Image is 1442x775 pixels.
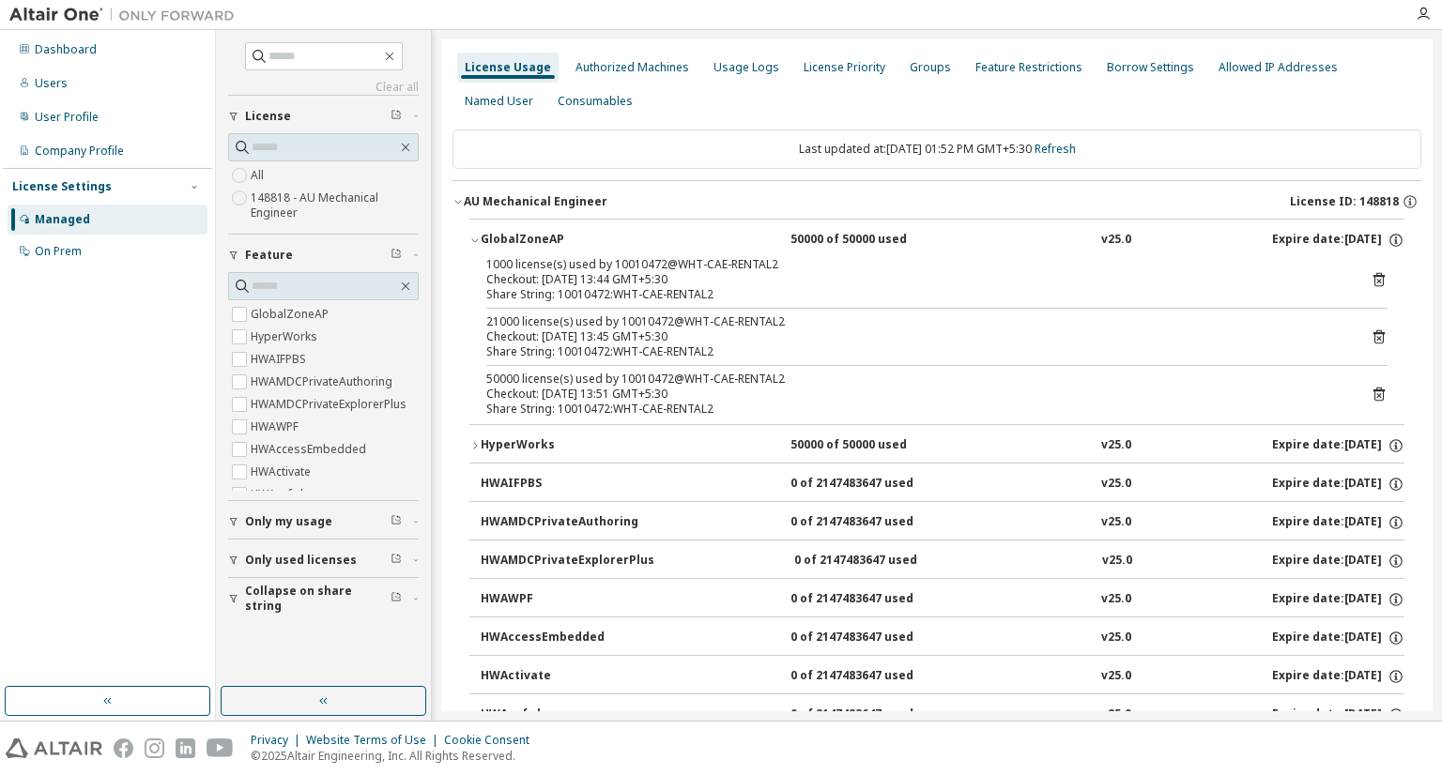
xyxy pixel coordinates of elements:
[1272,232,1404,249] div: Expire date: [DATE]
[1219,60,1338,75] div: Allowed IP Addresses
[453,129,1421,169] div: Last updated at: [DATE] 01:52 PM GMT+5:30
[481,232,650,249] div: GlobalZoneAP
[1101,630,1131,646] div: v25.0
[251,371,396,393] label: HWAMDCPrivateAuthoring
[1272,437,1404,454] div: Expire date: [DATE]
[790,437,959,454] div: 50000 of 50000 used
[481,656,1404,697] button: HWActivate0 of 2147483647 usedv25.0Expire date:[DATE]
[1272,707,1404,723] div: Expire date: [DATE]
[251,438,370,461] label: HWAccessEmbedded
[245,584,391,614] span: Collapse on share string
[391,514,402,529] span: Clear filter
[251,348,310,371] label: HWAIFPBS
[35,212,90,227] div: Managed
[245,109,291,124] span: License
[251,483,311,506] label: HWAcufwh
[176,738,195,758] img: linkedin.svg
[145,738,164,758] img: instagram.svg
[251,187,419,224] label: 148818 - AU Mechanical Engineer
[1101,591,1131,608] div: v25.0
[251,416,302,438] label: HWAWPF
[1101,707,1131,723] div: v25.0
[481,579,1404,620] button: HWAWPF0 of 2147483647 usedv25.0Expire date:[DATE]
[1101,668,1131,685] div: v25.0
[790,630,959,646] div: 0 of 2147483647 used
[558,94,633,109] div: Consumables
[790,591,959,608] div: 0 of 2147483647 used
[251,164,268,187] label: All
[464,194,607,209] div: AU Mechanical Engineer
[228,539,419,581] button: Only used licenses
[12,179,112,194] div: License Settings
[251,748,541,764] p: © 2025 Altair Engineering, Inc. All Rights Reserved.
[306,733,444,748] div: Website Terms of Use
[391,248,402,263] span: Clear filter
[1272,591,1404,608] div: Expire date: [DATE]
[486,329,1342,344] div: Checkout: [DATE] 13:45 GMT+5:30
[481,707,650,723] div: HWAcufwh
[790,514,959,531] div: 0 of 2147483647 used
[794,553,963,570] div: 0 of 2147483647 used
[469,220,1404,261] button: GlobalZoneAP50000 of 50000 usedv25.0Expire date:[DATE]
[804,60,885,75] div: License Priority
[481,476,650,493] div: HWAIFPBS
[975,60,1082,75] div: Feature Restrictions
[391,591,402,606] span: Clear filter
[1035,141,1076,157] a: Refresh
[1272,476,1404,493] div: Expire date: [DATE]
[453,181,1421,222] button: AU Mechanical EngineerLicense ID: 148818
[245,248,293,263] span: Feature
[114,738,133,758] img: facebook.svg
[1107,60,1194,75] div: Borrow Settings
[251,326,321,348] label: HyperWorks
[1290,194,1399,209] span: License ID: 148818
[481,694,1404,736] button: HWAcufwh0 of 2147483647 usedv25.0Expire date:[DATE]
[228,501,419,542] button: Only my usage
[1101,476,1131,493] div: v25.0
[481,591,650,608] div: HWAWPF
[391,109,402,124] span: Clear filter
[481,630,650,646] div: HWAccessEmbedded
[1101,514,1131,531] div: v25.0
[481,463,1404,505] button: HWAIFPBS0 of 2147483647 usedv25.0Expire date:[DATE]
[481,502,1404,543] button: HWAMDCPrivateAuthoring0 of 2147483647 usedv25.0Expire date:[DATE]
[486,272,1342,287] div: Checkout: [DATE] 13:44 GMT+5:30
[251,393,410,416] label: HWAMDCPrivateExplorerPlus
[481,668,650,685] div: HWActivate
[481,540,1404,582] button: HWAMDCPrivateExplorerPlus0 of 2147483647 usedv25.0Expire date:[DATE]
[228,80,419,95] a: Clear all
[486,402,1342,417] div: Share String: 10010472:WHT-CAE-RENTAL2
[713,60,779,75] div: Usage Logs
[444,733,541,748] div: Cookie Consent
[1272,630,1404,646] div: Expire date: [DATE]
[790,476,959,493] div: 0 of 2147483647 used
[790,707,959,723] div: 0 of 2147483647 used
[35,76,68,91] div: Users
[6,738,102,758] img: altair_logo.svg
[465,60,551,75] div: License Usage
[391,553,402,568] span: Clear filter
[481,514,650,531] div: HWAMDCPrivateAuthoring
[1272,514,1404,531] div: Expire date: [DATE]
[245,514,332,529] span: Only my usage
[1272,668,1404,685] div: Expire date: [DATE]
[486,314,1342,329] div: 21000 license(s) used by 10010472@WHT-CAE-RENTAL2
[481,437,650,454] div: HyperWorks
[465,94,533,109] div: Named User
[251,461,314,483] label: HWActivate
[35,244,82,259] div: On Prem
[35,144,124,159] div: Company Profile
[486,372,1342,387] div: 50000 license(s) used by 10010472@WHT-CAE-RENTAL2
[481,617,1404,659] button: HWAccessEmbedded0 of 2147483647 usedv25.0Expire date:[DATE]
[9,6,244,24] img: Altair One
[1101,232,1131,249] div: v25.0
[469,425,1404,466] button: HyperWorks50000 of 50000 usedv25.0Expire date:[DATE]
[790,668,959,685] div: 0 of 2147483647 used
[486,257,1342,272] div: 1000 license(s) used by 10010472@WHT-CAE-RENTAL2
[1101,437,1131,454] div: v25.0
[35,42,97,57] div: Dashboard
[207,738,234,758] img: youtube.svg
[228,235,419,276] button: Feature
[1272,553,1404,570] div: Expire date: [DATE]
[35,110,99,125] div: User Profile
